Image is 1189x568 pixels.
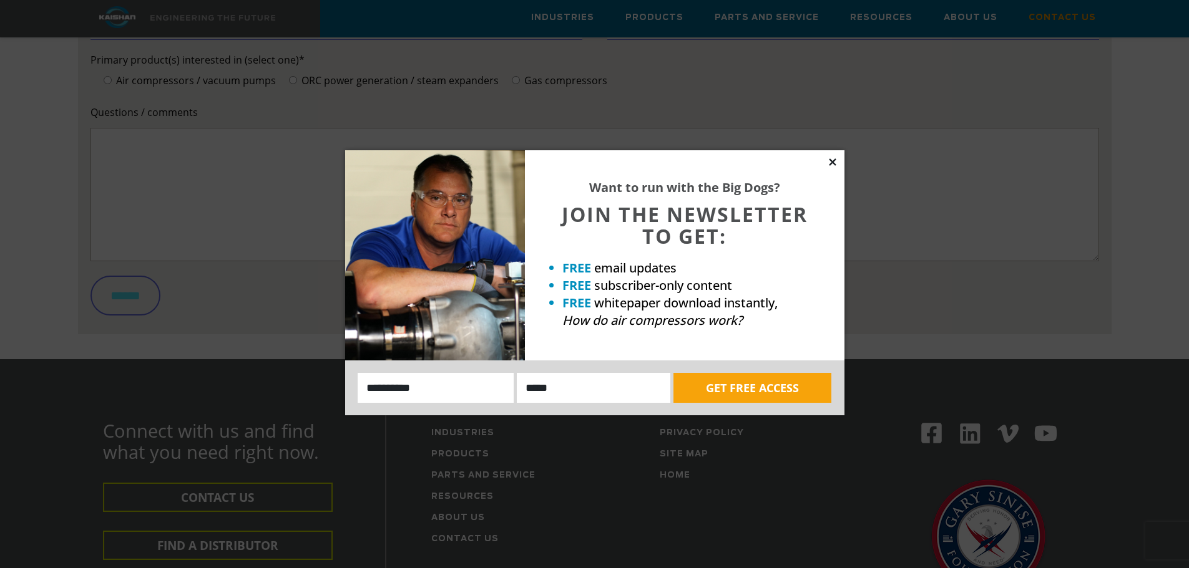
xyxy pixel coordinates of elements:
span: subscriber-only content [594,277,732,294]
strong: Want to run with the Big Dogs? [589,179,780,196]
span: email updates [594,259,677,276]
strong: FREE [562,259,591,276]
button: GET FREE ACCESS [673,373,831,403]
strong: FREE [562,294,591,311]
input: Email [517,373,670,403]
strong: FREE [562,277,591,294]
em: How do air compressors work? [562,312,743,329]
span: whitepaper download instantly, [594,294,778,311]
span: JOIN THE NEWSLETTER TO GET: [562,201,808,249]
input: Name: [358,373,514,403]
button: Close [827,156,838,168]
